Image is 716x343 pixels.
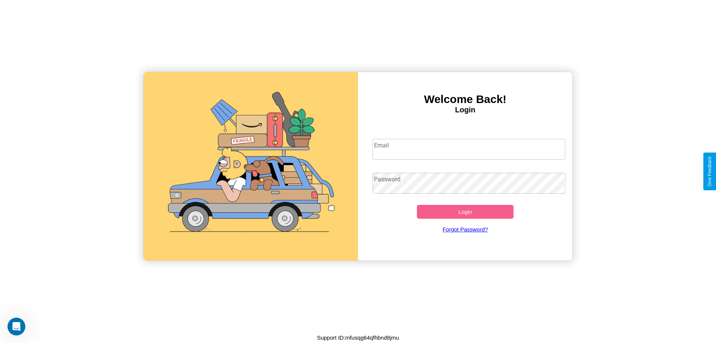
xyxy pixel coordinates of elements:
[707,156,712,187] div: Give Feedback
[369,219,562,240] a: Forgot Password?
[144,72,358,261] img: gif
[7,318,25,336] iframe: Intercom live chat
[317,333,399,343] p: Support ID: mfusqg64qfhbnd8jmu
[417,205,514,219] button: Login
[358,93,572,106] h3: Welcome Back!
[358,106,572,114] h4: Login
